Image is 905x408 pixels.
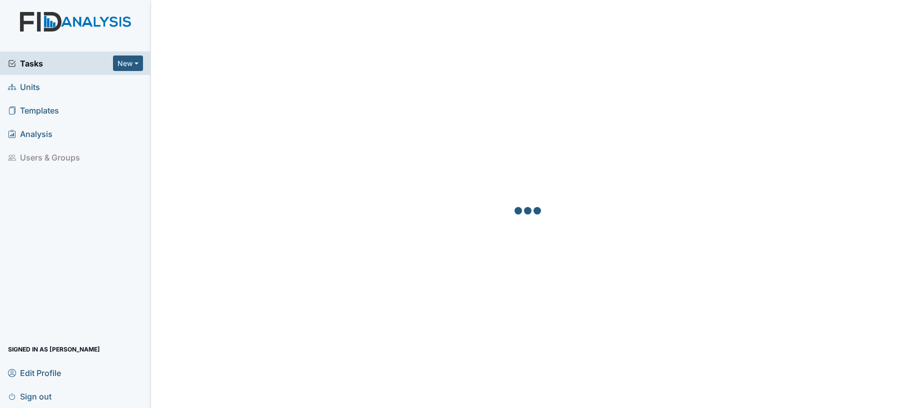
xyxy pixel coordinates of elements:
span: Units [8,79,40,94]
a: Tasks [8,57,113,69]
span: Templates [8,102,59,118]
button: New [113,55,143,71]
span: Analysis [8,126,52,141]
span: Edit Profile [8,365,61,380]
span: Signed in as [PERSON_NAME] [8,341,100,357]
span: Sign out [8,388,51,404]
